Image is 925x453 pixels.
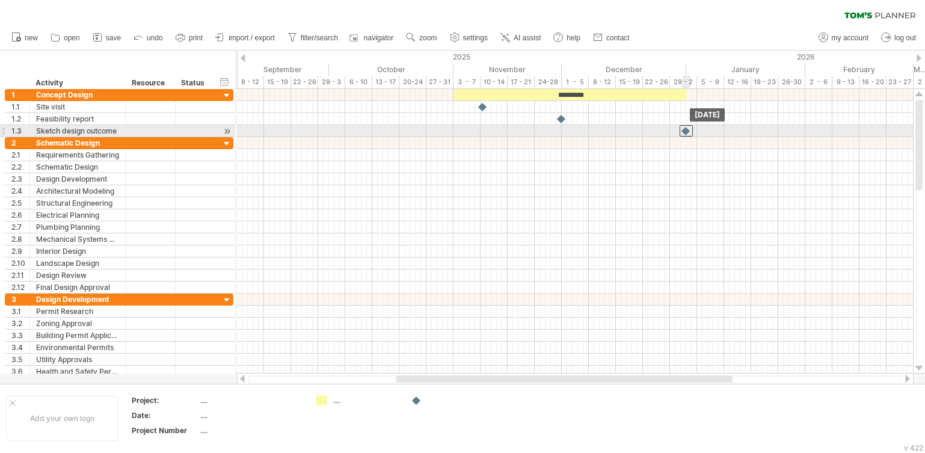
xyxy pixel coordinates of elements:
[36,270,120,281] div: Design Review
[229,34,275,42] span: import / export
[36,330,120,341] div: Building Permit Application
[90,30,124,46] a: save
[345,76,372,88] div: 6 - 10
[132,410,198,421] div: Date:
[173,30,206,46] a: print
[36,197,120,209] div: Structural Engineering
[606,34,630,42] span: contact
[11,89,29,100] div: 1
[36,137,120,149] div: Schematic Design
[447,30,491,46] a: settings
[805,76,832,88] div: 2 - 6
[690,108,725,122] div: [DATE]
[878,30,920,46] a: log out
[11,101,29,112] div: 1.1
[887,76,914,88] div: 23 - 27
[36,185,120,197] div: Architectural Modeling
[805,63,914,76] div: February 2026
[11,306,29,317] div: 3.1
[36,149,120,161] div: Requirements Gathering
[36,318,120,329] div: Zoning Approval
[724,76,751,88] div: 12 - 16
[11,342,29,353] div: 3.4
[463,34,488,42] span: settings
[508,76,535,88] div: 17 - 21
[616,76,643,88] div: 15 - 19
[48,30,84,46] a: open
[670,76,697,88] div: 29 - 2
[36,306,120,317] div: Permit Research
[686,63,805,76] div: January 2026
[514,34,541,42] span: AI assist
[36,282,120,293] div: Final Design Approval
[36,89,120,100] div: Concept Design
[550,30,584,46] a: help
[419,34,437,42] span: zoom
[11,113,29,125] div: 1.2
[11,173,29,185] div: 2.3
[11,282,29,293] div: 2.12
[200,395,301,405] div: ....
[567,34,580,42] span: help
[36,245,120,257] div: Interior Design
[11,330,29,341] div: 3.3
[894,34,916,42] span: log out
[372,76,399,88] div: 13 - 17
[426,76,453,88] div: 27 - 31
[11,318,29,329] div: 3.2
[35,77,119,89] div: Activity
[697,76,724,88] div: 5 - 9
[200,425,301,436] div: ....
[210,63,329,76] div: September 2025
[264,76,291,88] div: 15 - 19
[590,30,633,46] a: contact
[399,76,426,88] div: 20-24
[200,410,301,421] div: ....
[497,30,544,46] a: AI assist
[904,443,923,452] div: v 422
[11,149,29,161] div: 2.1
[562,63,686,76] div: December 2025
[348,30,397,46] a: navigator
[832,34,868,42] span: my account
[36,125,120,137] div: Sketch design outcome
[36,233,120,245] div: Mechanical Systems Design
[481,76,508,88] div: 10 - 14
[284,30,342,46] a: filter/search
[11,185,29,197] div: 2.4
[132,425,198,436] div: Project Number
[11,233,29,245] div: 2.8
[36,294,120,305] div: Design Development
[6,396,118,441] div: Add your own logo
[535,76,562,88] div: 24-28
[36,209,120,221] div: Electrical Planning
[11,161,29,173] div: 2.2
[11,221,29,233] div: 2.7
[11,257,29,269] div: 2.10
[643,76,670,88] div: 22 - 26
[816,30,872,46] a: my account
[778,76,805,88] div: 26-30
[221,125,233,138] div: scroll to activity
[589,76,616,88] div: 8 - 12
[291,76,318,88] div: 22 - 26
[11,270,29,281] div: 2.11
[8,30,41,46] a: new
[11,354,29,365] div: 3.5
[36,173,120,185] div: Design Development
[132,77,168,89] div: Resource
[333,395,399,405] div: ....
[11,366,29,377] div: 3.6
[11,137,29,149] div: 2
[36,257,120,269] div: Landscape Design
[11,209,29,221] div: 2.6
[318,76,345,88] div: 29 - 3
[301,34,338,42] span: filter/search
[36,161,120,173] div: Schematic Design
[237,76,264,88] div: 8 - 12
[36,342,120,353] div: Environmental Permits
[832,76,859,88] div: 9 - 13
[189,34,203,42] span: print
[131,30,167,46] a: undo
[11,294,29,305] div: 3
